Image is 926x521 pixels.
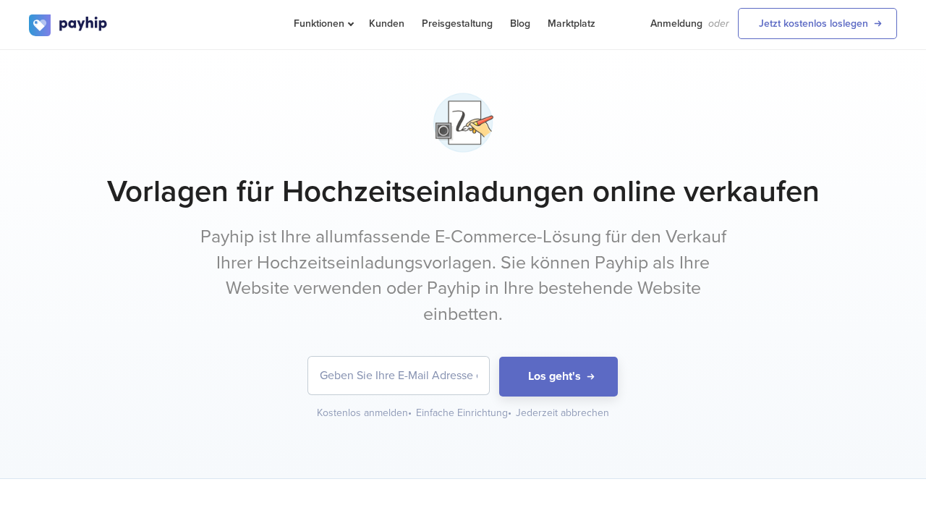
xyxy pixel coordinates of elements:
[738,8,897,39] a: Jetzt kostenlos loslegen
[294,17,352,30] span: Funktionen
[317,406,413,420] div: Kostenlos anmelden
[499,357,618,397] button: Los geht's
[427,86,500,159] img: ink-drawing-2-wt78cd7qrpfpvabl25fff.png
[192,224,734,328] p: Payhip ist Ihre allumfassende E-Commerce-Lösung für den Verkauf Ihrer Hochzeitseinladungsvorlagen...
[308,357,489,394] input: Geben Sie Ihre E-Mail Adresse ein
[29,14,109,36] img: logo.svg
[29,174,897,210] h1: Vorlagen für Hochzeitseinladungen online verkaufen
[508,407,511,419] span: •
[416,406,513,420] div: Einfache Einrichtung
[408,407,412,419] span: •
[516,406,609,420] div: Jederzeit abbrechen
